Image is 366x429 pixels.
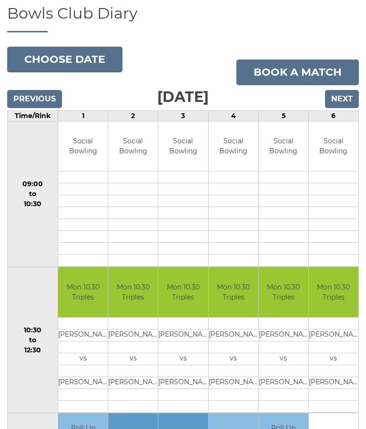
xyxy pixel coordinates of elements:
td: Social Bowling [158,121,208,171]
td: [PERSON_NAME] [309,329,358,341]
td: 1 [58,110,108,121]
input: Previous [7,90,62,108]
td: Social Bowling [58,121,108,171]
td: 6 [308,110,358,121]
td: 10:30 to 12:30 [8,267,58,413]
td: Mon 10.30 Triples [309,267,358,317]
td: Time/Rink [8,110,58,121]
td: [PERSON_NAME] [58,377,108,389]
td: Mon 10.30 Triples [108,267,158,317]
td: 4 [208,110,258,121]
td: Mon 10.30 Triples [209,267,258,317]
td: Mon 10.30 Triples [259,267,308,317]
td: Mon 10.30 Triples [58,267,108,317]
td: vs [309,353,358,365]
input: Next [325,90,359,108]
td: [PERSON_NAME] [108,377,158,389]
td: [PERSON_NAME] SNR [209,329,258,341]
td: [PERSON_NAME] [309,377,358,389]
td: [PERSON_NAME] [259,329,308,341]
td: [PERSON_NAME] [108,329,158,341]
td: vs [209,353,258,365]
td: vs [158,353,208,365]
td: vs [108,353,158,365]
td: 3 [158,110,208,121]
td: Mon 10.30 Triples [158,267,208,317]
td: 2 [108,110,158,121]
h1: Bowls Club Diary [7,5,359,32]
td: [PERSON_NAME] [259,377,308,389]
td: Social Bowling [108,121,158,171]
td: [PERSON_NAME] [58,329,108,341]
td: 09:00 to 10:30 [8,121,58,267]
td: [PERSON_NAME] [158,329,208,341]
td: [PERSON_NAME] [209,377,258,389]
td: vs [259,353,308,365]
td: 5 [258,110,308,121]
button: Choose date [7,47,122,72]
a: Book a match [236,60,359,85]
td: Social Bowling [259,121,308,171]
td: [PERSON_NAME] [158,377,208,389]
td: Social Bowling [309,121,358,171]
td: vs [58,353,108,365]
td: Social Bowling [209,121,258,171]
